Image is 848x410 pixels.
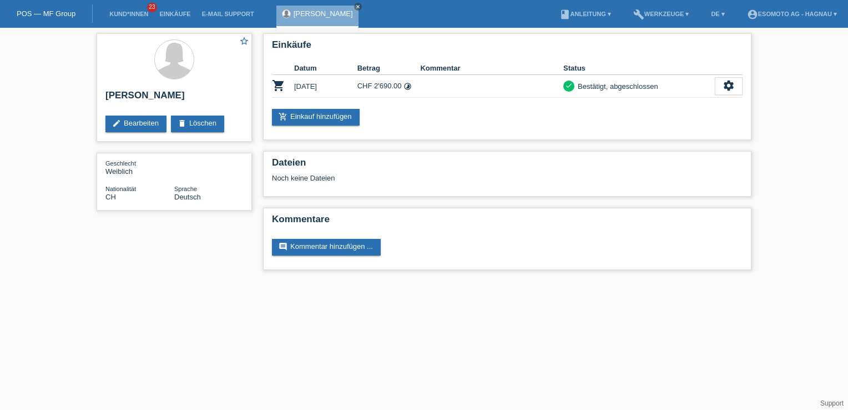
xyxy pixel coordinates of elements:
i: account_circle [747,9,758,20]
i: build [633,9,644,20]
i: star_border [239,36,249,46]
h2: [PERSON_NAME] [105,90,243,107]
th: Datum [294,62,357,75]
i: close [355,4,361,9]
i: POSP00026345 [272,79,285,92]
i: settings [723,79,735,92]
a: POS — MF Group [17,9,75,18]
h2: Kommentare [272,214,743,231]
h2: Einkäufe [272,39,743,56]
th: Betrag [357,62,421,75]
a: add_shopping_cartEinkauf hinzufügen [272,109,360,126]
h2: Dateien [272,157,743,174]
a: Einkäufe [154,11,196,17]
a: account_circleEsomoto AG - Hagnau ▾ [741,11,842,17]
a: editBearbeiten [105,116,166,132]
a: star_border [239,36,249,48]
div: Noch keine Dateien [272,174,611,182]
a: deleteLöschen [171,116,224,132]
div: Weiblich [105,159,174,176]
a: bookAnleitung ▾ [554,11,617,17]
a: Support [820,399,844,407]
th: Status [563,62,715,75]
span: Geschlecht [105,160,136,167]
a: commentKommentar hinzufügen ... [272,239,381,256]
i: 24 Raten [403,82,412,91]
a: [PERSON_NAME] [294,9,353,18]
a: Kund*innen [104,11,154,17]
i: add_shopping_cart [279,112,287,121]
a: close [354,3,362,11]
a: E-Mail Support [196,11,260,17]
i: edit [112,119,121,128]
i: delete [178,119,186,128]
a: buildWerkzeuge ▾ [628,11,695,17]
span: Deutsch [174,193,201,201]
span: Sprache [174,186,197,192]
a: DE ▾ [705,11,730,17]
i: comment [279,242,287,251]
span: Nationalität [105,186,136,192]
span: Schweiz [105,193,116,201]
td: CHF 2'690.00 [357,75,421,98]
th: Kommentar [420,62,563,75]
i: check [565,82,573,89]
td: [DATE] [294,75,357,98]
div: Bestätigt, abgeschlossen [574,81,658,92]
i: book [559,9,571,20]
span: 23 [147,3,157,12]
